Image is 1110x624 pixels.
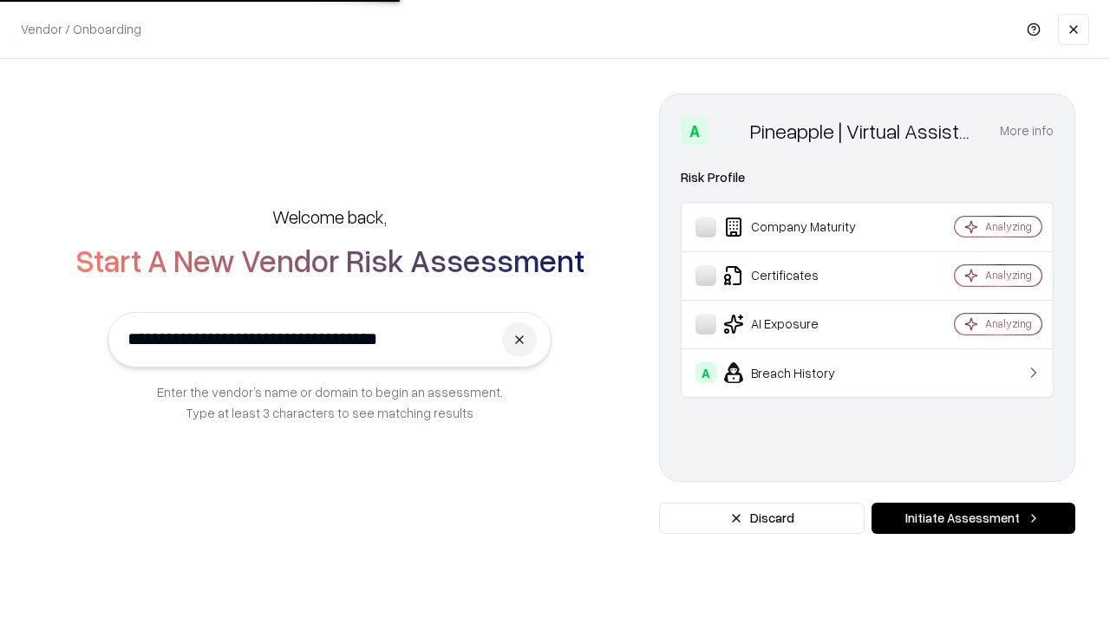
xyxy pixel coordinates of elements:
[715,117,743,145] img: Pineapple | Virtual Assistant Agency
[985,268,1032,283] div: Analyzing
[1000,115,1054,146] button: More info
[872,503,1075,534] button: Initiate Assessment
[21,20,141,38] p: Vendor / Onboarding
[681,117,708,145] div: A
[985,316,1032,331] div: Analyzing
[695,265,903,286] div: Certificates
[695,314,903,335] div: AI Exposure
[272,205,387,229] h5: Welcome back,
[659,503,865,534] button: Discard
[750,117,979,145] div: Pineapple | Virtual Assistant Agency
[157,381,503,423] p: Enter the vendor’s name or domain to begin an assessment. Type at least 3 characters to see match...
[985,219,1032,234] div: Analyzing
[695,362,903,383] div: Breach History
[681,167,1054,188] div: Risk Profile
[695,217,903,237] div: Company Maturity
[75,243,584,277] h2: Start A New Vendor Risk Assessment
[695,362,716,383] div: A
